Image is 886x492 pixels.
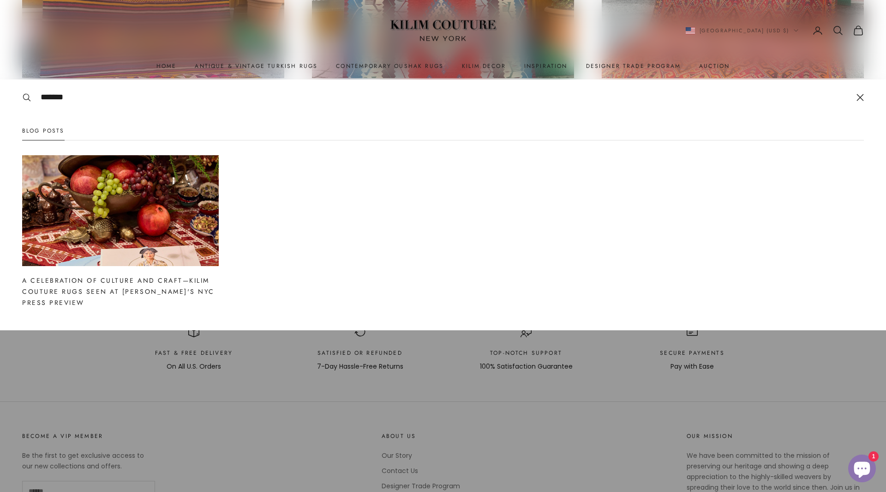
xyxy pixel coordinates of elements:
nav: Primary navigation [22,61,864,71]
summary: Kilim Decor [462,61,506,71]
img: United States [686,27,695,34]
img: Logo of Kilim Couture New York [385,9,501,53]
a: Contemporary Oushak Rugs [336,61,443,71]
a: Antique & Vintage Turkish Rugs [195,61,317,71]
inbox-online-store-chat: Shopify online store chat [845,455,879,485]
a: Auction [699,61,730,71]
button: Change country or currency [686,26,799,35]
a: Home [156,61,177,71]
button: Blog posts [22,126,65,140]
input: Search [41,91,847,104]
nav: Secondary navigation [686,25,864,36]
a: Inspiration [524,61,568,71]
a: A Celebration of Culture and Craft—Kilim Couture Rugs Seen at [PERSON_NAME]'s NYC Press Preview [22,276,215,307]
img: CAMILLA NYC press preview table styled with vintage Turkish kilims from Kilim Couture, featuring ... [2,145,238,277]
span: [GEOGRAPHIC_DATA] (USD $) [700,26,790,35]
a: Designer Trade Program [586,61,681,71]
